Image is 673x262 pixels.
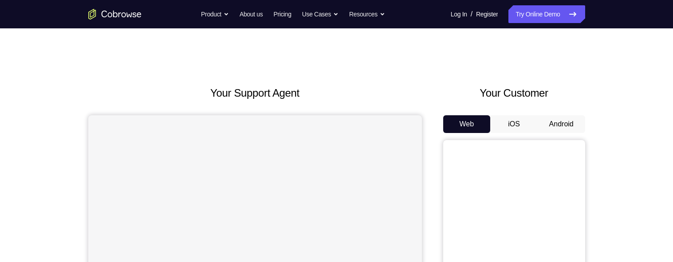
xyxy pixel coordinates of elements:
[471,9,472,20] span: /
[88,9,142,20] a: Go to the home page
[443,115,491,133] button: Web
[273,5,291,23] a: Pricing
[443,85,585,101] h2: Your Customer
[538,115,585,133] button: Android
[476,5,498,23] a: Register
[201,5,229,23] button: Product
[88,85,422,101] h2: Your Support Agent
[508,5,585,23] a: Try Online Demo
[302,5,338,23] button: Use Cases
[349,5,385,23] button: Resources
[240,5,263,23] a: About us
[451,5,467,23] a: Log In
[490,115,538,133] button: iOS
